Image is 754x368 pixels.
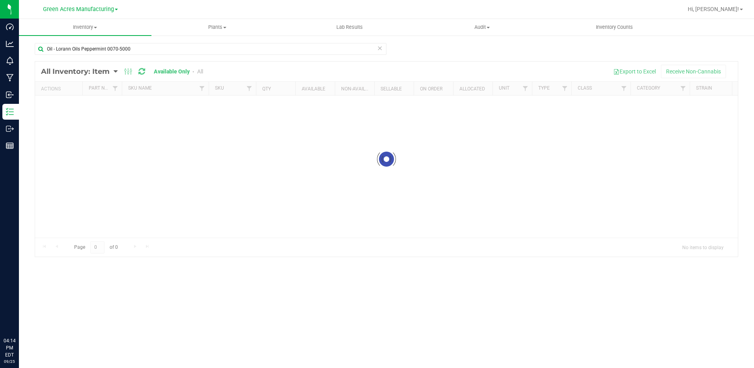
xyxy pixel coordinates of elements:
span: Lab Results [326,24,373,31]
inline-svg: Manufacturing [6,74,14,82]
a: Inventory Counts [548,19,681,36]
span: Audit [416,24,548,31]
inline-svg: Analytics [6,40,14,48]
span: Clear [377,43,383,53]
input: Search Item Name, Retail Display Name, SKU, Part Number... [35,43,386,55]
inline-svg: Dashboard [6,23,14,31]
span: Green Acres Manufacturing [43,6,114,13]
inline-svg: Inventory [6,108,14,116]
inline-svg: Inbound [6,91,14,99]
inline-svg: Reports [6,142,14,150]
inline-svg: Outbound [6,125,14,133]
p: 09/25 [4,359,15,364]
inline-svg: Monitoring [6,57,14,65]
p: 04:14 PM EDT [4,337,15,359]
span: Inventory [19,24,151,31]
a: Plants [151,19,284,36]
span: Inventory Counts [585,24,644,31]
a: Audit [416,19,549,36]
a: Lab Results [284,19,416,36]
span: Plants [152,24,284,31]
a: Inventory [19,19,151,36]
span: Hi, [PERSON_NAME]! [688,6,739,12]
